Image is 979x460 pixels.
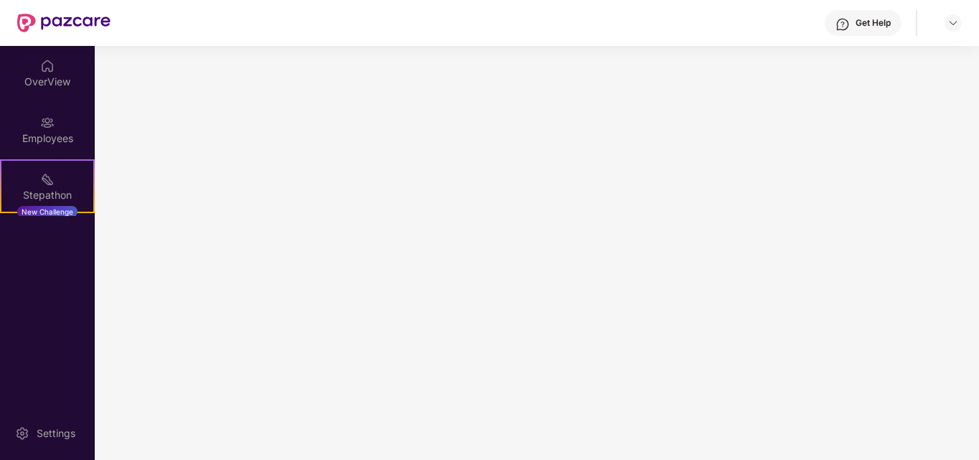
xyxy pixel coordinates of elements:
[32,426,80,441] div: Settings
[947,17,959,29] img: svg+xml;base64,PHN2ZyBpZD0iRHJvcGRvd24tMzJ4MzIiIHhtbG5zPSJodHRwOi8vd3d3LnczLm9yZy8yMDAwL3N2ZyIgd2...
[835,17,850,32] img: svg+xml;base64,PHN2ZyBpZD0iSGVscC0zMngzMiIgeG1sbnM9Imh0dHA6Ly93d3cudzMub3JnLzIwMDAvc3ZnIiB3aWR0aD...
[40,59,55,73] img: svg+xml;base64,PHN2ZyBpZD0iSG9tZSIgeG1sbnM9Imh0dHA6Ly93d3cudzMub3JnLzIwMDAvc3ZnIiB3aWR0aD0iMjAiIG...
[17,206,78,217] div: New Challenge
[40,172,55,187] img: svg+xml;base64,PHN2ZyB4bWxucz0iaHR0cDovL3d3dy53My5vcmcvMjAwMC9zdmciIHdpZHRoPSIyMSIgaGVpZ2h0PSIyMC...
[17,14,111,32] img: New Pazcare Logo
[1,188,93,202] div: Stepathon
[40,116,55,130] img: svg+xml;base64,PHN2ZyBpZD0iRW1wbG95ZWVzIiB4bWxucz0iaHR0cDovL3d3dy53My5vcmcvMjAwMC9zdmciIHdpZHRoPS...
[856,17,891,29] div: Get Help
[15,426,29,441] img: svg+xml;base64,PHN2ZyBpZD0iU2V0dGluZy0yMHgyMCIgeG1sbnM9Imh0dHA6Ly93d3cudzMub3JnLzIwMDAvc3ZnIiB3aW...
